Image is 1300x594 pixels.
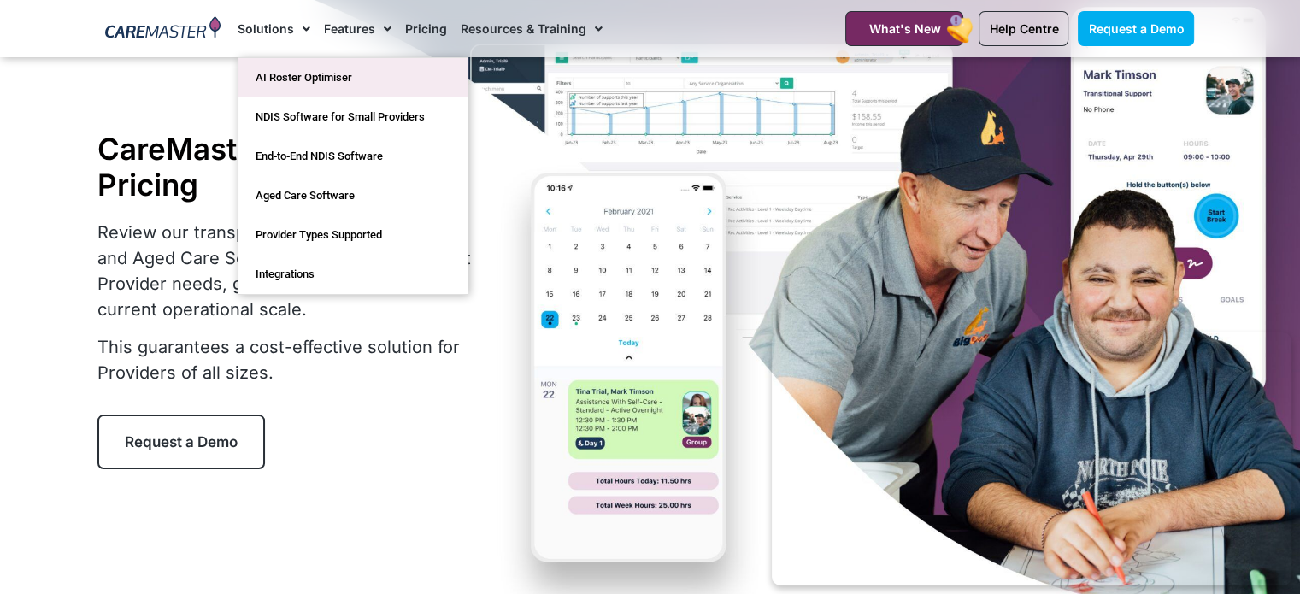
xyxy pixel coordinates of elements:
a: AI Roster Optimiser [238,58,468,97]
p: Review our transparent pricing tiers for NDIS and Aged Care Software, customised to meet Provider... [97,220,482,322]
span: Request a Demo [1088,21,1184,36]
a: NDIS Software for Small Providers [238,97,468,137]
img: CareMaster Logo [105,16,221,42]
span: What's New [868,21,940,36]
h1: CareMaster Platform Pricing [97,131,482,203]
a: Help Centre [979,11,1068,46]
iframe: Popup CTA [772,332,1291,585]
p: This guarantees a cost-effective solution for Providers of all sizes. [97,334,482,385]
a: End-to-End NDIS Software [238,137,468,176]
a: Request a Demo [1078,11,1194,46]
span: Request a Demo [125,433,238,450]
span: Help Centre [989,21,1058,36]
a: What's New [845,11,963,46]
ul: Solutions [238,57,468,295]
a: Integrations [238,255,468,294]
a: Request a Demo [97,415,265,469]
a: Aged Care Software [238,176,468,215]
a: Provider Types Supported [238,215,468,255]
